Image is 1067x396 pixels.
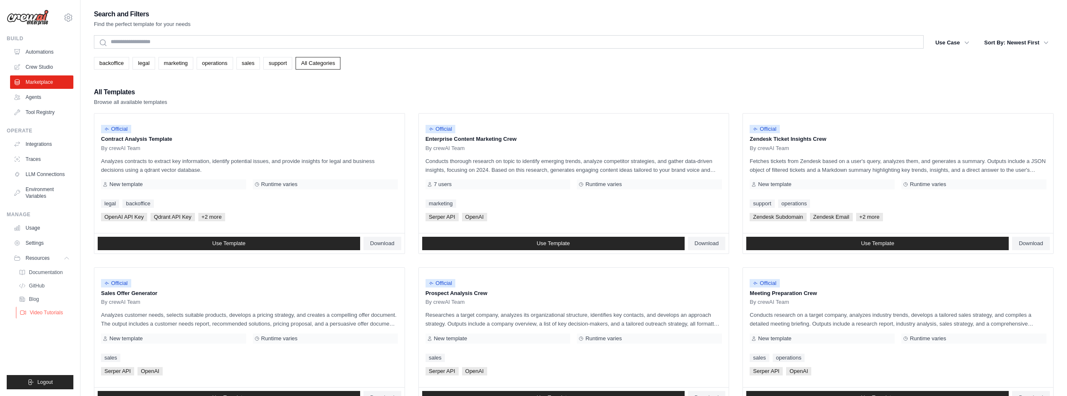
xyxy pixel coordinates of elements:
span: Official [426,125,456,133]
span: Use Template [212,240,245,247]
p: Fetches tickets from Zendesk based on a user's query, analyzes them, and generates a summary. Out... [750,157,1046,174]
span: By crewAI Team [101,299,140,305]
button: Sort By: Newest First [979,35,1054,50]
a: Marketplace [10,75,73,89]
a: Integrations [10,137,73,151]
span: Resources [26,255,49,261]
span: By crewAI Team [426,299,465,305]
a: operations [197,57,233,70]
a: Use Template [746,237,1009,250]
span: By crewAI Team [426,145,465,152]
span: Serper API [426,213,459,221]
span: Qdrant API Key [151,213,195,221]
a: Documentation [15,267,73,278]
span: By crewAI Team [101,145,140,152]
a: Usage [10,221,73,235]
a: Tool Registry [10,106,73,119]
p: Prospect Analysis Crew [426,289,722,298]
button: Logout [7,375,73,389]
span: Download [695,240,719,247]
span: OpenAI [138,367,163,375]
a: Crew Studio [10,60,73,74]
span: Use Template [861,240,894,247]
a: Download [363,237,401,250]
span: New template [434,335,467,342]
span: Official [750,125,780,133]
a: sales [750,354,769,362]
a: Use Template [98,237,360,250]
p: Researches a target company, analyzes its organizational structure, identifies key contacts, and ... [426,311,722,328]
span: Download [1019,240,1043,247]
h2: All Templates [94,86,167,98]
span: Runtime varies [910,335,946,342]
span: New template [109,335,143,342]
a: Download [688,237,726,250]
span: By crewAI Team [750,145,789,152]
a: Use Template [422,237,685,250]
a: legal [101,199,119,208]
button: Resources [10,251,73,265]
span: Download [370,240,395,247]
p: Find the perfect template for your needs [94,20,191,28]
h2: Search and Filters [94,8,191,20]
a: legal [132,57,155,70]
span: By crewAI Team [750,299,789,305]
a: All Categories [296,57,340,70]
a: Agents [10,91,73,104]
a: backoffice [122,199,153,208]
a: sales [236,57,260,70]
p: Contract Analysis Template [101,135,398,143]
a: support [263,57,292,70]
span: Official [101,279,131,287]
img: Logo [7,10,49,26]
button: Use Case [930,35,974,50]
a: GitHub [15,280,73,292]
span: Official [750,279,780,287]
span: OpenAI [786,367,811,375]
span: OpenAI API Key [101,213,147,221]
a: marketing [426,199,456,208]
a: backoffice [94,57,129,70]
p: Browse all available templates [94,98,167,106]
a: LLM Connections [10,168,73,181]
span: GitHub [29,282,44,289]
span: New template [758,335,791,342]
span: Runtime varies [585,181,622,188]
a: Download [1012,237,1050,250]
span: OpenAI [462,367,487,375]
span: 7 users [434,181,452,188]
span: Serper API [101,367,134,375]
span: OpenAI [462,213,487,221]
span: +2 more [856,213,883,221]
a: sales [101,354,120,362]
span: Runtime varies [261,335,298,342]
span: Official [426,279,456,287]
p: Meeting Preparation Crew [750,289,1046,298]
a: marketing [158,57,193,70]
div: Operate [7,127,73,134]
span: Zendesk Subdomain [750,213,806,221]
span: Logout [37,379,53,386]
span: Video Tutorials [30,309,63,316]
a: support [750,199,774,208]
p: Sales Offer Generator [101,289,398,298]
span: New template [109,181,143,188]
span: Zendesk Email [810,213,853,221]
span: Official [101,125,131,133]
span: Runtime varies [585,335,622,342]
p: Analyzes contracts to extract key information, identify potential issues, and provide insights fo... [101,157,398,174]
p: Enterprise Content Marketing Crew [426,135,722,143]
span: Use Template [537,240,570,247]
a: operations [778,199,810,208]
p: Analyzes customer needs, selects suitable products, develops a pricing strategy, and creates a co... [101,311,398,328]
span: Documentation [29,269,63,276]
a: Video Tutorials [16,307,74,318]
div: Build [7,35,73,42]
span: Serper API [426,367,459,375]
a: Blog [15,293,73,305]
p: Conducts research on a target company, analyzes industry trends, develops a tailored sales strate... [750,311,1046,328]
p: Conducts thorough research on topic to identify emerging trends, analyze competitor strategies, a... [426,157,722,174]
span: New template [758,181,791,188]
a: Settings [10,236,73,250]
a: operations [773,354,805,362]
